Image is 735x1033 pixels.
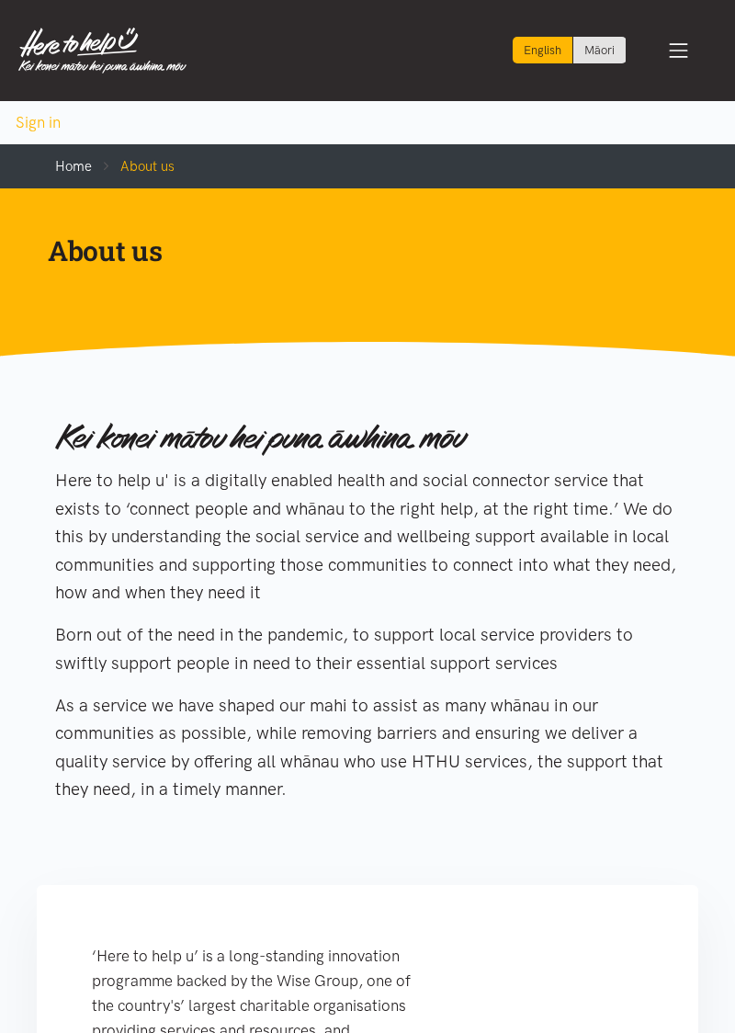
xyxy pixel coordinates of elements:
a: Switch to Te Reo Māori [573,37,626,63]
li: About us [92,155,175,177]
a: Home [55,158,92,175]
div: Language toggle [513,37,627,63]
img: Home [18,28,187,74]
p: Born out of the need in the pandemic, to support local service providers to swiftly support peopl... [55,621,680,677]
div: Current language [513,37,573,63]
h1: About us [48,233,658,268]
p: As a service we have shaped our mahi to assist as many whānau in our communities as possible, whi... [55,692,680,804]
button: Toggle navigation [640,18,718,83]
p: Here to help u' is a digitally enabled health and social connector service that exists to ‘connec... [55,467,680,607]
